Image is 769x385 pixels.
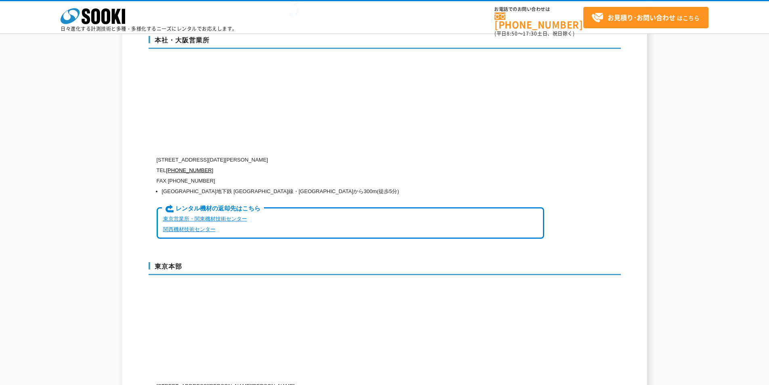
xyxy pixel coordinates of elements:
a: 東京営業所・関東機材技術センター [163,216,247,222]
li: [GEOGRAPHIC_DATA]地下鉄 [GEOGRAPHIC_DATA]線・[GEOGRAPHIC_DATA]から300m(徒歩5分) [162,186,544,197]
strong: お見積り･お問い合わせ [608,13,675,22]
span: レンタル機材の返却先はこちら [162,204,264,213]
p: FAX [PHONE_NUMBER] [157,176,544,186]
span: はこちら [591,12,700,24]
span: お電話でのお問い合わせは [495,7,583,12]
h3: 本社・大阪営業所 [149,36,621,49]
a: [PHONE_NUMBER] [495,13,583,29]
span: 8:50 [507,30,518,37]
span: 17:30 [523,30,537,37]
a: 関西機材技術センター [163,226,216,232]
a: お見積り･お問い合わせはこちら [583,7,708,28]
p: TEL [157,165,544,176]
a: [PHONE_NUMBER] [166,167,213,173]
p: 日々進化する計測技術と多種・多様化するニーズにレンタルでお応えします。 [61,26,237,31]
p: [STREET_ADDRESS][DATE][PERSON_NAME] [157,155,544,165]
span: (平日 ～ 土日、祝日除く) [495,30,574,37]
h3: 東京本部 [149,262,621,275]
